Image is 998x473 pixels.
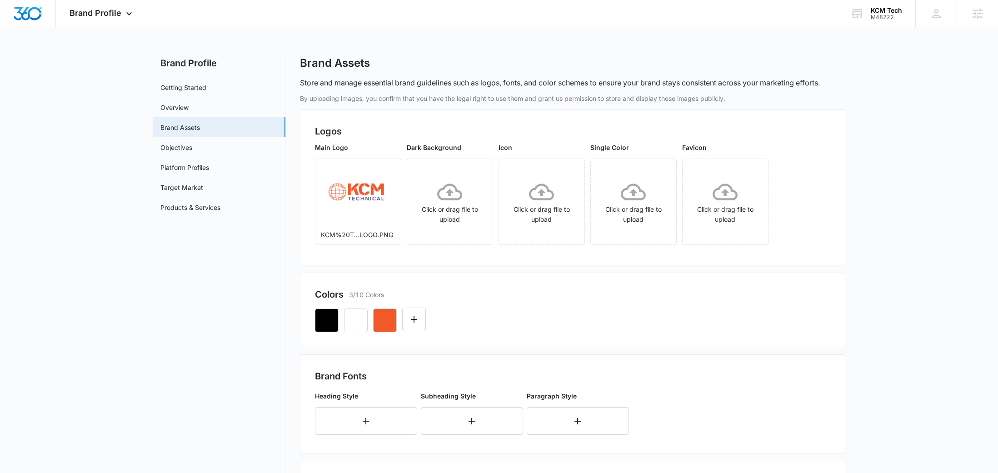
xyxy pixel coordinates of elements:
[344,309,368,332] button: Remove
[300,77,820,88] p: Store and manage essential brand guidelines such as logos, fonts, and color schemes to ensure you...
[160,143,192,152] a: Objectives
[683,179,768,224] div: Click or drag file to upload
[871,14,902,20] div: account id
[160,163,209,172] a: Platform Profiles
[421,391,523,401] p: Subheading Style
[315,288,344,301] h2: Colors
[315,309,339,332] button: Remove
[407,143,493,152] p: Dark Background
[315,369,830,383] h2: Brand Fonts
[160,203,220,212] a: Products & Services
[407,179,493,224] div: Click or drag file to upload
[300,56,370,70] h1: Brand Assets
[321,230,395,239] p: KCM%20T...LOGO.PNG
[70,8,121,18] span: Brand Profile
[315,391,417,401] p: Heading Style
[683,159,768,244] span: Click or drag file to upload
[590,143,677,152] p: Single Color
[315,143,401,152] p: Main Logo
[160,183,203,192] a: Target Market
[373,309,397,332] button: Remove
[499,179,584,224] div: Click or drag file to upload
[300,94,845,103] p: By uploading images, you confirm that you have the legal right to use them and grant us permissio...
[326,181,390,203] img: User uploaded logo
[160,123,200,132] a: Brand Assets
[349,290,384,299] p: 3/10 Colors
[591,179,676,224] div: Click or drag file to upload
[871,7,902,14] div: account name
[527,391,629,401] p: Paragraph Style
[402,308,426,331] button: Edit Color
[315,124,830,138] h2: Logos
[407,159,493,244] span: Click or drag file to upload
[499,143,585,152] p: Icon
[499,159,584,244] span: Click or drag file to upload
[160,103,189,112] a: Overview
[682,143,768,152] p: Favicon
[591,159,676,244] span: Click or drag file to upload
[153,56,285,70] h2: Brand Profile
[160,83,206,92] a: Getting Started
